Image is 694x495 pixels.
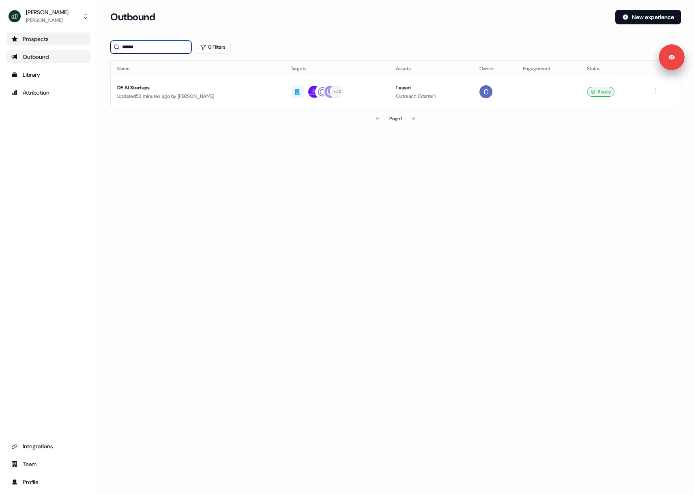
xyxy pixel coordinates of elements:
button: 0 Filters [195,41,231,54]
th: Engagement [516,61,580,77]
div: Integrations [11,442,86,450]
div: Page 1 [389,115,402,123]
div: 1 asset [396,84,466,92]
div: [PERSON_NAME] [26,16,69,24]
div: Attribution [11,89,86,97]
div: Updated 53 minutes ago by [PERSON_NAME] [117,92,278,100]
button: New experience [615,10,681,24]
th: Owner [473,61,516,77]
th: Targets [284,61,389,77]
div: Ready [587,87,615,97]
a: Go to outbound experience [6,50,90,63]
div: [PERSON_NAME] [26,8,69,16]
th: Assets [389,61,473,77]
div: Profile [11,478,86,486]
a: Go to team [6,458,90,471]
div: DE AI Startups [117,84,278,92]
a: Go to prospects [6,32,90,45]
div: Library [11,71,86,79]
a: Go to templates [6,68,90,81]
div: + 42 [333,88,341,95]
div: Prospects [11,35,86,43]
div: Team [11,460,86,468]
div: Outreach (Starter) [396,92,466,100]
a: Go to profile [6,476,90,489]
button: [PERSON_NAME][PERSON_NAME] [6,6,90,26]
a: Go to attribution [6,86,90,99]
th: Name [111,61,284,77]
a: Go to integrations [6,440,90,453]
img: Catherine [479,85,492,98]
h3: Outbound [110,11,155,23]
div: Outbound [11,53,86,61]
th: Status [580,61,645,77]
